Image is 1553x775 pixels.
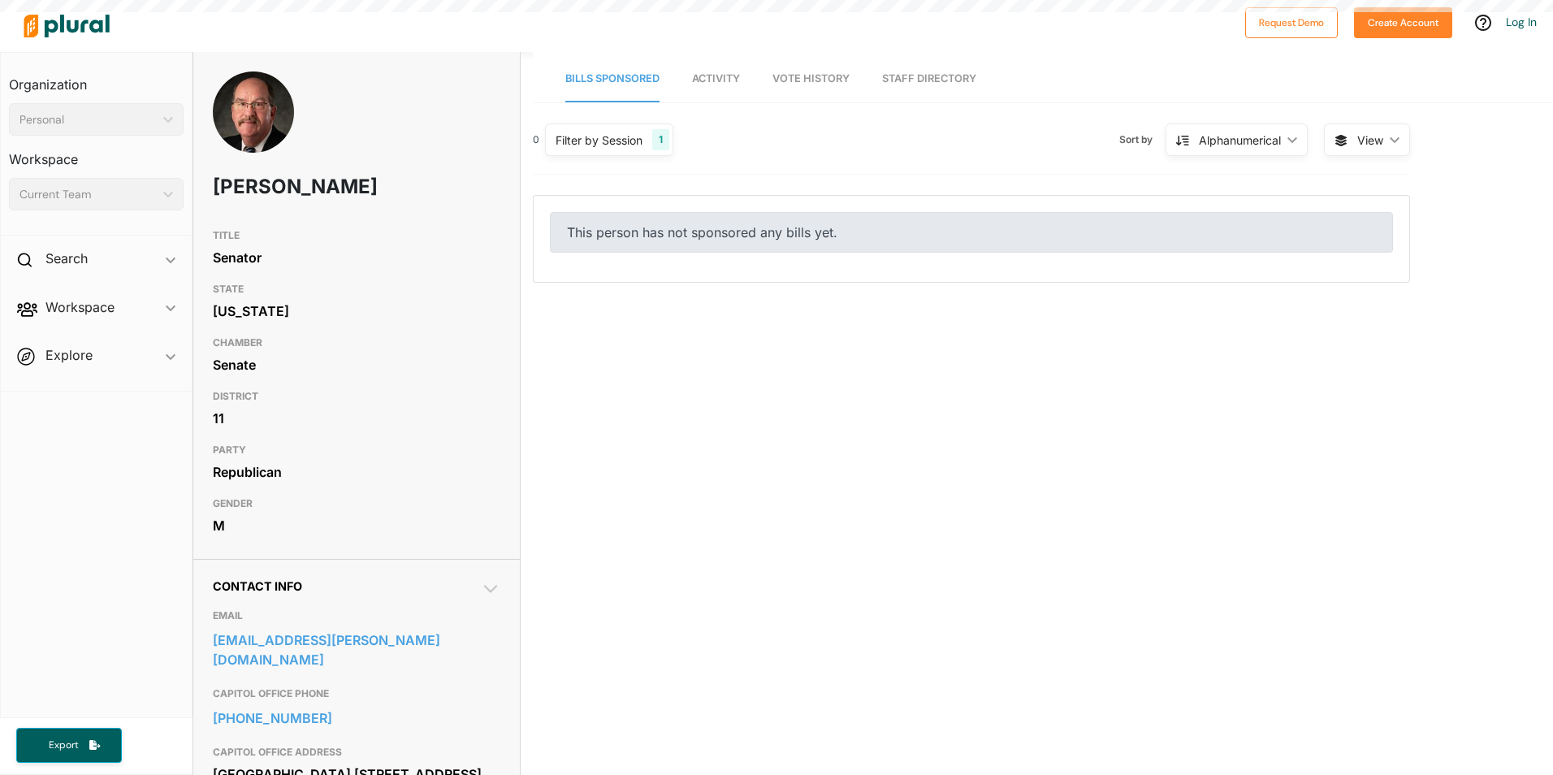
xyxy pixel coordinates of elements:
a: Request Demo [1245,13,1338,30]
h3: PARTY [213,440,500,460]
div: Republican [213,460,500,484]
div: Alphanumerical [1199,132,1281,149]
div: [US_STATE] [213,299,500,323]
a: Activity [692,56,740,102]
h2: Search [45,249,88,267]
h3: CHAMBER [213,333,500,353]
button: Request Demo [1245,7,1338,38]
h3: CAPITOL OFFICE PHONE [213,684,500,704]
h3: Workspace [9,136,184,171]
span: Export [37,738,89,752]
h3: STATE [213,279,500,299]
div: This person has not sponsored any bills yet. [550,212,1393,253]
a: Log In [1506,15,1537,29]
h3: DISTRICT [213,387,500,406]
div: Personal [19,111,157,128]
span: Activity [692,72,740,84]
a: [PHONE_NUMBER] [213,706,500,730]
span: View [1357,132,1383,149]
h3: CAPITOL OFFICE ADDRESS [213,743,500,762]
div: Filter by Session [556,132,642,149]
span: Vote History [772,72,850,84]
h1: [PERSON_NAME] [213,162,385,211]
span: Contact Info [213,579,302,593]
span: Sort by [1119,132,1166,147]
a: Create Account [1354,13,1452,30]
div: 1 [652,129,669,150]
span: Bills Sponsored [565,72,660,84]
div: M [213,513,500,538]
a: Vote History [772,56,850,102]
h3: GENDER [213,494,500,513]
h3: TITLE [213,226,500,245]
div: Senator [213,245,500,270]
a: Staff Directory [882,56,976,102]
div: 0 [533,132,539,147]
div: Current Team [19,186,157,203]
a: Bills Sponsored [565,56,660,102]
a: [EMAIL_ADDRESS][PERSON_NAME][DOMAIN_NAME] [213,628,500,672]
button: Create Account [1354,7,1452,38]
div: Senate [213,353,500,377]
button: Export [16,728,122,763]
h3: EMAIL [213,606,500,626]
h3: Organization [9,61,184,97]
div: 11 [213,406,500,431]
img: Headshot of Bill Hamilton [213,71,294,193]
